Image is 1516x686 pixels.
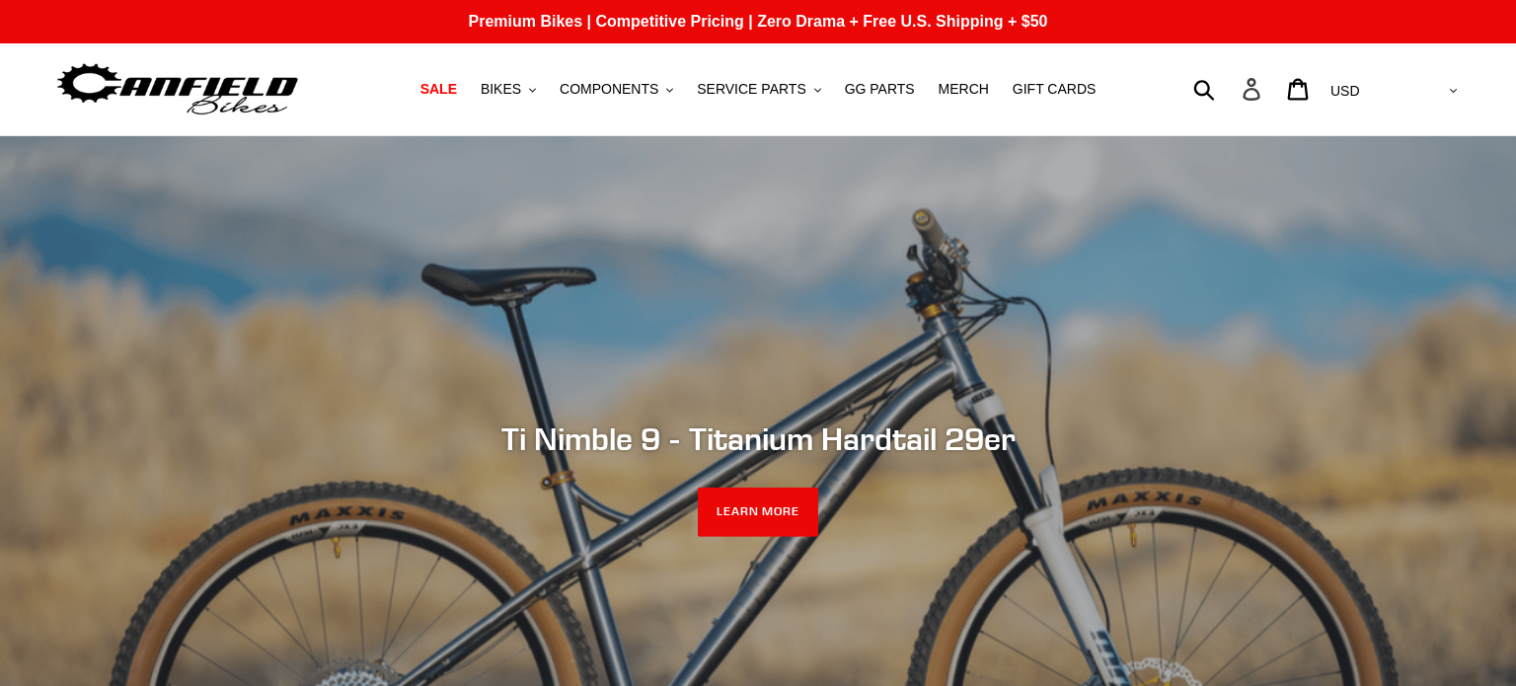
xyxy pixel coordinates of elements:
[1204,67,1254,111] input: Search
[697,81,805,98] span: SERVICE PARTS
[687,76,830,103] button: SERVICE PARTS
[835,76,925,103] a: GG PARTS
[471,76,546,103] button: BIKES
[481,81,521,98] span: BIKES
[1003,76,1106,103] a: GIFT CARDS
[550,76,683,103] button: COMPONENTS
[560,81,658,98] span: COMPONENTS
[845,81,915,98] span: GG PARTS
[420,81,457,98] span: SALE
[54,58,301,120] img: Canfield Bikes
[220,420,1296,458] h2: Ti Nimble 9 - Titanium Hardtail 29er
[698,488,819,537] a: LEARN MORE
[1013,81,1097,98] span: GIFT CARDS
[411,76,467,103] a: SALE
[939,81,989,98] span: MERCH
[929,76,999,103] a: MERCH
